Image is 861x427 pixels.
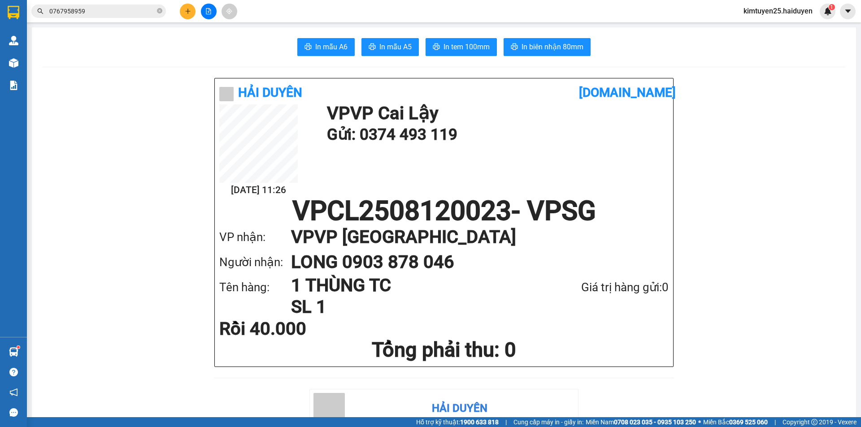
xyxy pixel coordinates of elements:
[426,38,497,56] button: printerIn tem 100mm
[37,8,43,14] span: search
[432,400,487,417] div: Hải Duyên
[219,253,291,272] div: Người nhận:
[379,41,412,52] span: In mẫu A5
[157,7,162,16] span: close-circle
[698,420,701,424] span: ⚪️
[534,278,669,297] div: Giá trị hàng gửi: 0
[297,38,355,56] button: printerIn mẫu A6
[157,8,162,13] span: close-circle
[522,41,583,52] span: In biên nhận 80mm
[9,81,18,90] img: solution-icon
[219,278,291,297] div: Tên hàng:
[369,43,376,52] span: printer
[327,122,664,147] h1: Gửi: 0374 493 119
[9,408,18,417] span: message
[8,6,19,19] img: logo-vxr
[205,8,212,14] span: file-add
[9,368,18,376] span: question-circle
[444,41,490,52] span: In tem 100mm
[17,346,20,349] sup: 1
[185,8,191,14] span: plus
[703,417,768,427] span: Miền Bắc
[291,296,534,318] h1: SL 1
[840,4,856,19] button: caret-down
[844,7,852,15] span: caret-down
[460,418,499,426] strong: 1900 633 818
[9,58,18,68] img: warehouse-icon
[238,85,302,100] b: Hải Duyên
[226,8,232,14] span: aim
[9,36,18,45] img: warehouse-icon
[586,417,696,427] span: Miền Nam
[824,7,832,15] img: icon-new-feature
[291,250,651,275] h1: LONG 0903 878 046
[830,4,833,10] span: 1
[219,338,669,362] h1: Tổng phải thu: 0
[433,43,440,52] span: printer
[9,388,18,397] span: notification
[729,418,768,426] strong: 0369 525 060
[304,43,312,52] span: printer
[736,5,820,17] span: kimtuyen25.haiduyen
[505,417,507,427] span: |
[504,38,591,56] button: printerIn biên nhận 80mm
[219,183,298,198] h2: [DATE] 11:26
[416,417,499,427] span: Hỗ trợ kỹ thuật:
[513,417,583,427] span: Cung cấp máy in - giấy in:
[829,4,835,10] sup: 1
[327,104,664,122] h1: VP VP Cai Lậy
[361,38,419,56] button: printerIn mẫu A5
[774,417,776,427] span: |
[222,4,237,19] button: aim
[180,4,196,19] button: plus
[9,347,18,357] img: warehouse-icon
[219,320,368,338] div: Rồi 40.000
[201,4,217,19] button: file-add
[511,43,518,52] span: printer
[291,224,651,250] h1: VP VP [GEOGRAPHIC_DATA]
[811,419,818,425] span: copyright
[219,198,669,224] h1: VPCL2508120023 - VPSG
[219,228,291,246] div: VP nhận:
[579,85,676,100] b: [DOMAIN_NAME]
[291,275,534,296] h1: 1 THÙNG TC
[49,6,155,16] input: Tìm tên, số ĐT hoặc mã đơn
[614,418,696,426] strong: 0708 023 035 - 0935 103 250
[315,41,348,52] span: In mẫu A6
